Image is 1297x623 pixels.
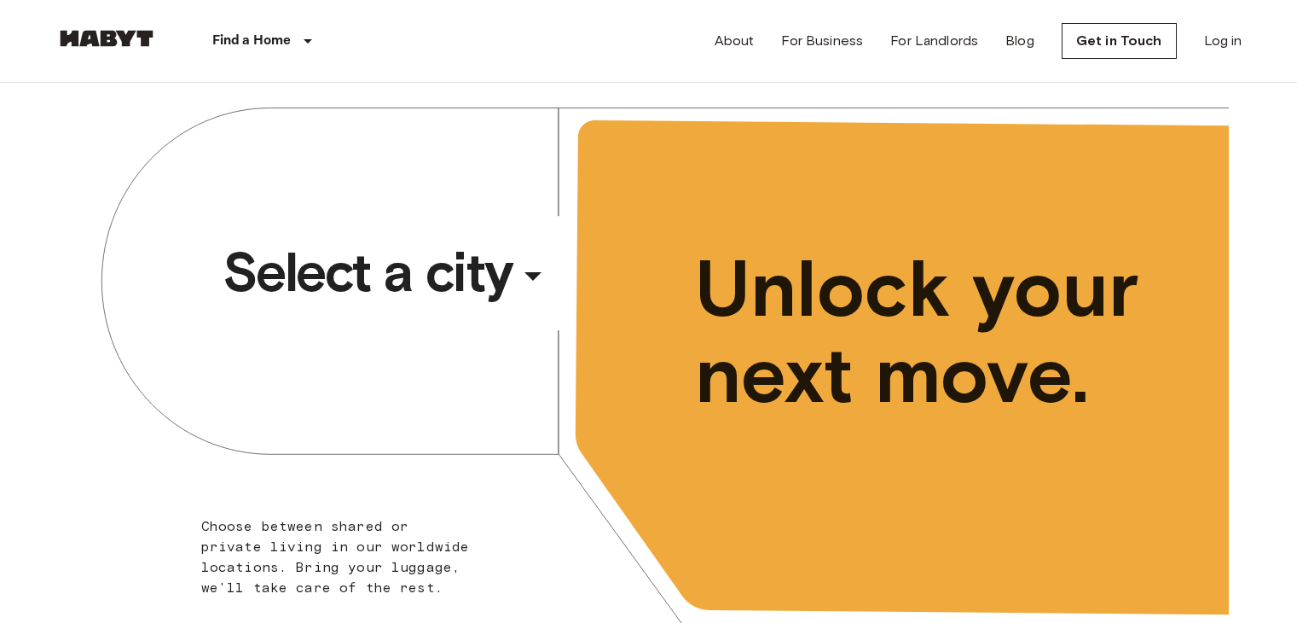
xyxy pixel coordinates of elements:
[695,246,1159,418] span: Unlock your next move.
[201,518,470,596] span: Choose between shared or private living in our worldwide locations. Bring your luggage, we'll tak...
[890,31,978,51] a: For Landlords
[216,233,560,311] button: Select a city
[212,31,292,51] p: Find a Home
[1204,31,1242,51] a: Log in
[55,30,158,47] img: Habyt
[715,31,755,51] a: About
[1005,31,1034,51] a: Blog
[223,238,512,306] span: Select a city
[1062,23,1177,59] a: Get in Touch
[781,31,863,51] a: For Business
